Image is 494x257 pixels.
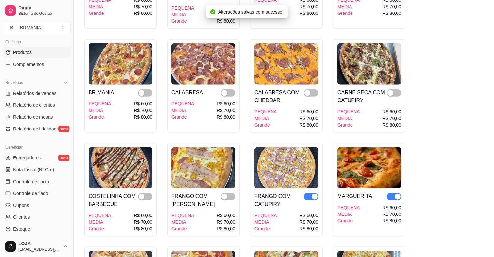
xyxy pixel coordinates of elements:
div: MEDIA [337,3,360,10]
div: CALABRESA COM CHEDDAR [254,89,304,104]
div: Grande [254,122,277,128]
span: LOJA [18,241,60,247]
div: R$ 80,00 [299,122,318,128]
div: R$ 80,00 [382,217,401,224]
a: Controle de caixa [3,176,71,187]
span: Controle de fiado [13,190,48,197]
img: product-image [337,43,401,85]
span: Entregadores [13,155,41,161]
div: R$ 60,00 [299,108,318,115]
div: R$ 80,00 [134,225,152,232]
div: PEQUENA [171,212,194,219]
div: R$ 70,00 [134,219,152,225]
span: Nota Fiscal (NFC-e) [13,166,54,173]
div: PEQUENA [171,5,194,11]
div: R$ 60,00 [217,212,235,219]
div: R$ 70,00 [299,219,318,225]
div: Grande [254,225,277,232]
div: R$ 60,00 [299,212,318,219]
a: Complementos [3,59,71,70]
div: R$ 80,00 [299,225,318,232]
span: Cupons [13,202,29,209]
img: product-image [89,43,152,85]
div: COSTELINHA COM BARBECUE [89,192,138,208]
div: Gerenciar [3,142,71,153]
div: R$ 70,00 [217,219,235,225]
div: MEDIA [89,107,111,114]
img: product-image [89,147,152,188]
img: product-image [254,147,318,188]
div: R$ 60,00 [382,204,401,211]
span: Produtos [13,49,32,56]
div: R$ 80,00 [299,10,318,16]
a: Clientes [3,212,71,222]
div: R$ 60,00 [382,108,401,115]
div: PEQUENA [337,108,360,115]
div: R$ 80,00 [217,114,235,120]
span: Complementos [13,61,44,68]
button: Select a team [3,21,71,34]
div: Grande [89,10,111,16]
img: product-image [171,147,235,188]
img: product-image [254,43,318,85]
a: Estoque [3,224,71,234]
div: FRANGO COM CATUPIRY [254,192,304,208]
div: Catálogo [3,37,71,47]
div: Grande [171,114,194,120]
button: LOJA[EMAIL_ADDRESS][DOMAIN_NAME] [3,239,71,254]
span: [EMAIL_ADDRESS][DOMAIN_NAME] [18,247,60,252]
a: Nota Fiscal (NFC-e) [3,164,71,175]
div: MEDIA [337,211,360,217]
div: Grande [171,225,194,232]
div: MEDIA [254,115,277,122]
img: product-image [171,43,235,85]
a: Relatório de clientes [3,100,71,110]
a: Entregadoresnovo [3,153,71,163]
div: MEDIA [337,115,360,122]
div: R$ 70,00 [134,3,152,10]
a: Controle de fiado [3,188,71,199]
div: R$ 80,00 [134,10,152,16]
div: R$ 70,00 [217,107,235,114]
div: PEQUENA [254,108,277,115]
span: Relatórios de vendas [13,90,57,97]
span: Diggy [18,5,68,11]
div: PEQUENA [89,212,111,219]
div: PEQUENA [337,204,360,211]
img: product-image [337,147,401,188]
div: MARGUERITA [337,192,372,200]
span: Alterações salvas com sucesso! [218,9,284,14]
div: R$ 70,00 [382,115,401,122]
div: R$ 70,00 [299,3,318,10]
div: Grande [337,122,360,128]
div: PEQUENA [171,100,194,107]
div: MEDIA [254,219,277,225]
div: R$ 80,00 [382,122,401,128]
div: Grande [171,18,194,24]
div: R$ 80,00 [134,114,152,120]
div: CARNE SECA COM CATUPIRY [337,89,387,104]
div: MEDIA [171,219,194,225]
div: MEDIA [89,219,111,225]
div: R$ 80,00 [217,225,235,232]
div: PEQUENA [254,212,277,219]
a: Relatório de mesas [3,112,71,122]
div: MEDIA [89,3,111,10]
a: Produtos [3,47,71,58]
div: Grande [337,10,360,16]
span: Relatórios [5,80,23,85]
span: Estoque [13,226,30,232]
div: Grande [89,225,111,232]
div: R$ 60,00 [134,100,152,107]
a: Relatórios de vendas [3,88,71,99]
div: R$ 60,00 [217,100,235,107]
div: PEQUENA [89,100,111,107]
div: Grande [337,217,360,224]
div: R$ 70,00 [382,3,401,10]
div: FRANGO COM [PERSON_NAME] [171,192,221,208]
div: Grande [89,114,111,120]
span: check-circle [210,9,216,14]
div: R$ 70,00 [382,211,401,217]
a: Cupons [3,200,71,211]
div: BR MANIA [89,89,114,97]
